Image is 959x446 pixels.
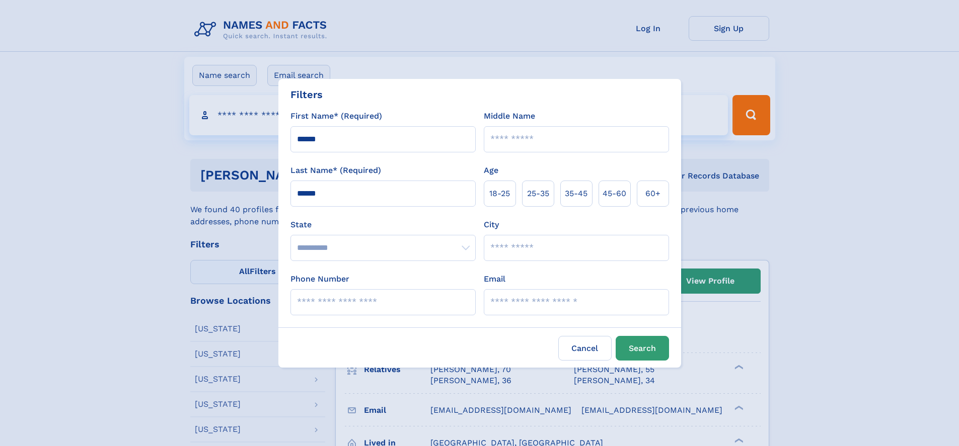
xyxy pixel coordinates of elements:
div: Filters [290,87,323,102]
label: Age [484,164,498,176]
label: City [484,219,499,231]
span: 60+ [645,188,660,200]
span: 25‑35 [527,188,549,200]
button: Search [616,336,669,361]
span: 35‑45 [565,188,587,200]
label: Last Name* (Required) [290,164,381,176]
label: State [290,219,476,231]
label: Cancel [558,336,612,361]
label: First Name* (Required) [290,110,382,122]
span: 18‑25 [489,188,510,200]
label: Phone Number [290,273,349,285]
label: Middle Name [484,110,535,122]
label: Email [484,273,505,285]
span: 45‑60 [603,188,626,200]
